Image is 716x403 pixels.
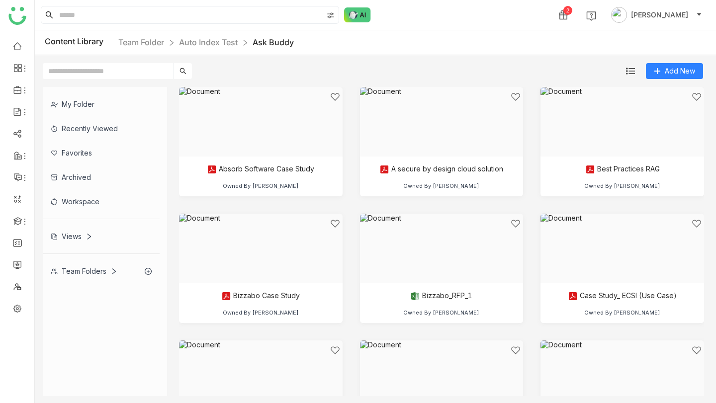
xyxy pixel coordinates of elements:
img: pdf.svg [207,164,217,174]
img: ask-buddy-normal.svg [344,7,371,22]
img: pdf.svg [221,291,231,301]
div: Absorb Software Case Study [207,164,314,174]
div: Owned By [PERSON_NAME] [223,182,299,189]
div: Content Library [45,36,294,49]
div: Bizzabo Case Study [221,291,300,301]
button: [PERSON_NAME] [609,7,704,23]
div: Owned By [PERSON_NAME] [403,182,479,189]
img: logo [8,7,26,25]
div: Favorites [43,141,160,165]
div: Workspace [43,189,160,214]
div: Bizzabo_RFP_1 [410,291,472,301]
img: Document [179,214,343,283]
a: Auto Index Test [179,37,238,47]
img: help.svg [586,11,596,21]
div: Owned By [PERSON_NAME] [403,309,479,316]
a: Ask Buddy [253,37,294,47]
img: Document [179,87,343,157]
button: Add New [646,63,703,79]
div: Recently Viewed [43,116,160,141]
div: Owned By [PERSON_NAME] [223,309,299,316]
div: 2 [563,6,572,15]
div: Team Folders [51,267,117,275]
div: A secure by design cloud solution [379,164,503,174]
div: Best Practices RAG [585,164,660,174]
img: avatar [611,7,627,23]
div: Owned By [PERSON_NAME] [584,182,660,189]
div: My Folder [43,92,160,116]
div: Owned By [PERSON_NAME] [584,309,660,316]
div: Case Study_ ECSI (Use Case) [568,291,677,301]
img: Document [540,214,704,283]
img: search-type.svg [327,11,335,19]
img: pdf.svg [568,291,578,301]
img: list.svg [626,67,635,76]
img: Document [540,87,704,157]
a: Team Folder [118,37,164,47]
span: [PERSON_NAME] [631,9,688,20]
img: Document [360,87,524,157]
span: Add New [665,66,695,77]
img: pdf.svg [585,164,595,174]
img: xlsx.svg [410,291,420,301]
img: pdf.svg [379,164,389,174]
img: Document [360,214,524,283]
div: Views [51,232,92,241]
div: Archived [43,165,160,189]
